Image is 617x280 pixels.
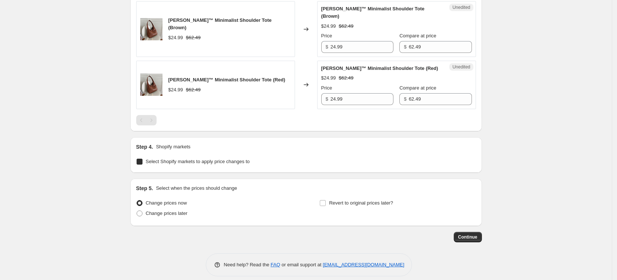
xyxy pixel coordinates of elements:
[321,74,336,82] div: $24.99
[321,6,425,19] span: [PERSON_NAME]™ Minimalist Shoulder Tote (Brown)
[404,96,406,102] span: $
[326,96,328,102] span: $
[168,77,285,82] span: [PERSON_NAME]™ Minimalist Shoulder Tote (Red)
[186,34,201,41] strike: $62.49
[168,34,183,41] div: $24.99
[321,23,336,30] div: $24.99
[146,210,188,216] span: Change prices later
[140,18,162,40] img: 5_b32112a6-8986-493e-a48a-31243408fafc_80x.png
[404,44,406,50] span: $
[326,44,328,50] span: $
[146,159,250,164] span: Select Shopify markets to apply price changes to
[321,33,332,38] span: Price
[339,23,353,30] strike: $62.49
[452,4,470,10] span: Unedited
[454,232,482,242] button: Continue
[321,65,438,71] span: [PERSON_NAME]™ Minimalist Shoulder Tote (Red)
[329,200,393,206] span: Revert to original prices later?
[321,85,332,91] span: Price
[186,86,201,94] strike: $62.49
[339,74,353,82] strike: $62.49
[168,17,272,30] span: [PERSON_NAME]™ Minimalist Shoulder Tote (Brown)
[458,234,477,240] span: Continue
[323,262,404,267] a: [EMAIL_ADDRESS][DOMAIN_NAME]
[452,64,470,70] span: Unedited
[168,86,183,94] div: $24.99
[280,262,323,267] span: or email support at
[399,33,436,38] span: Compare at price
[136,185,153,192] h2: Step 5.
[136,143,153,151] h2: Step 4.
[271,262,280,267] a: FAQ
[136,115,157,125] nav: Pagination
[140,74,162,96] img: 5_b32112a6-8986-493e-a48a-31243408fafc_80x.png
[399,85,436,91] span: Compare at price
[156,143,190,151] p: Shopify markets
[224,262,271,267] span: Need help? Read the
[146,200,187,206] span: Change prices now
[156,185,237,192] p: Select when the prices should change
